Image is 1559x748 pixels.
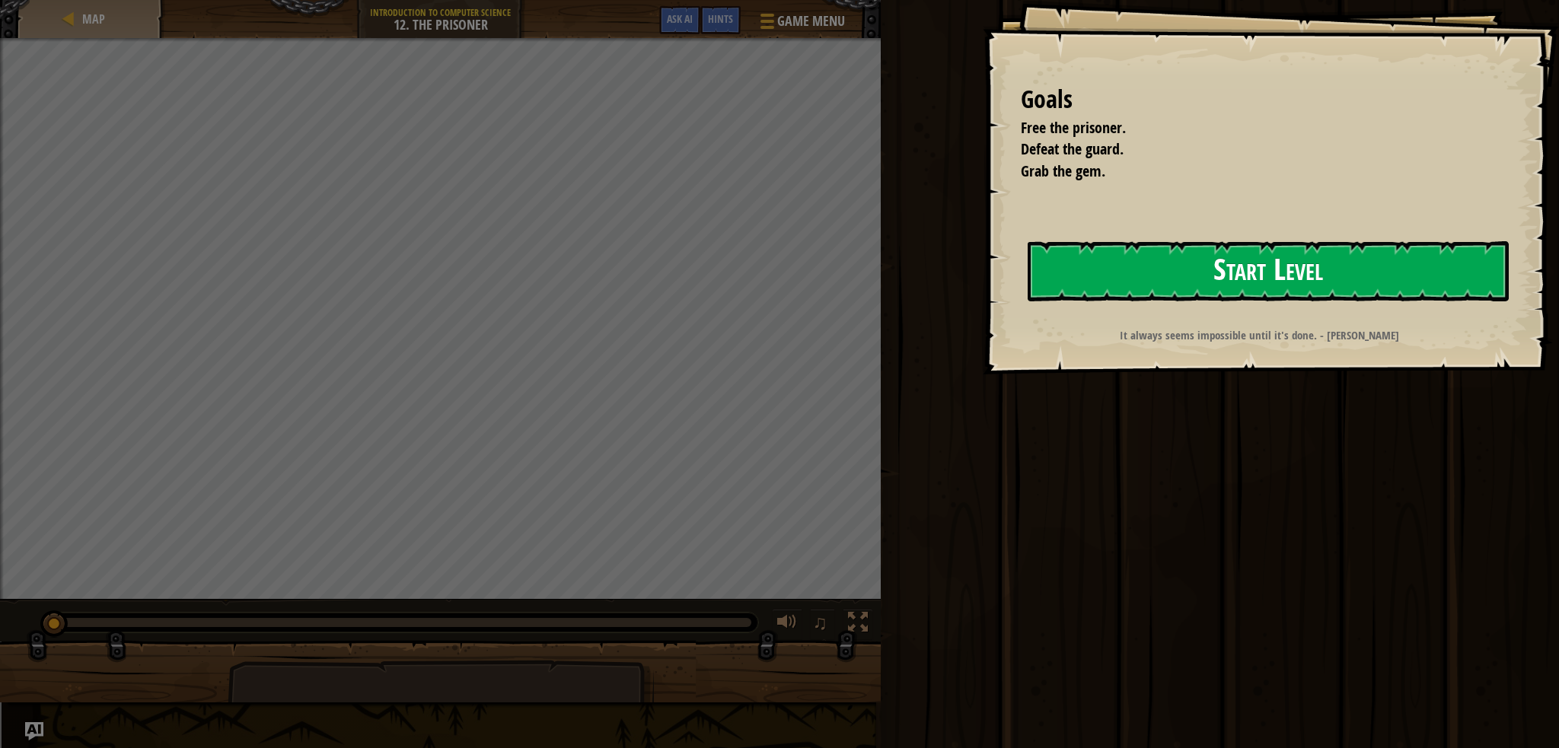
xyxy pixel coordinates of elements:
button: Adjust volume [772,609,802,640]
div: Options [6,91,1553,104]
span: Grab the gem. [1021,161,1105,181]
div: Sort New > Old [6,49,1553,63]
a: Map [78,11,105,27]
div: Sort A > Z [6,36,1553,49]
input: Search outlines [6,20,141,36]
button: Game Menu [748,6,854,42]
button: Toggle fullscreen [843,609,873,640]
span: ♫ [813,611,828,634]
span: Game Menu [777,11,845,31]
div: Goals [1021,82,1506,117]
li: Free the prisoner. [1002,117,1502,139]
span: Hints [708,11,733,26]
div: Home [6,6,318,20]
div: Delete [6,77,1553,91]
span: Free the prisoner. [1021,117,1126,138]
button: ♫ [810,609,836,640]
button: Ask AI [659,6,700,34]
li: Defeat the guard. [1002,138,1502,161]
span: Defeat the guard. [1021,138,1124,159]
span: Ask AI [667,11,693,26]
button: Ask AI [25,722,43,740]
strong: It always seems impossible until it's done. - [PERSON_NAME] [1120,327,1399,343]
div: Sign out [6,104,1553,118]
span: Map [82,11,105,27]
li: Grab the gem. [1002,161,1502,183]
button: Start Level [1028,241,1509,301]
div: Move To ... [6,63,1553,77]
